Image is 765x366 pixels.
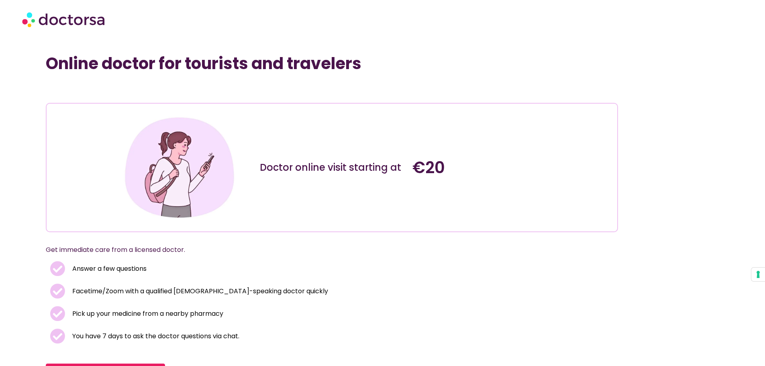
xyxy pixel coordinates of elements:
[70,286,328,297] span: Facetime/Zoom with a qualified [DEMOGRAPHIC_DATA]-speaking doctor quickly
[70,263,147,274] span: Answer a few questions
[70,308,223,319] span: Pick up your medicine from a nearby pharmacy
[751,268,765,281] button: Your consent preferences for tracking technologies
[46,244,599,256] p: Get immediate care from a licensed doctor.
[70,331,239,342] span: You have 7 days to ask the doctor questions via chat.
[107,85,228,95] iframe: Customer reviews powered by Trustpilot
[260,161,404,174] div: Doctor online visit starting at
[412,158,557,177] h4: €20
[46,54,618,73] h1: Online doctor for tourists and travelers
[122,110,237,225] img: Illustration depicting a young woman in a casual outfit, engaged with her smartphone. She has a p...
